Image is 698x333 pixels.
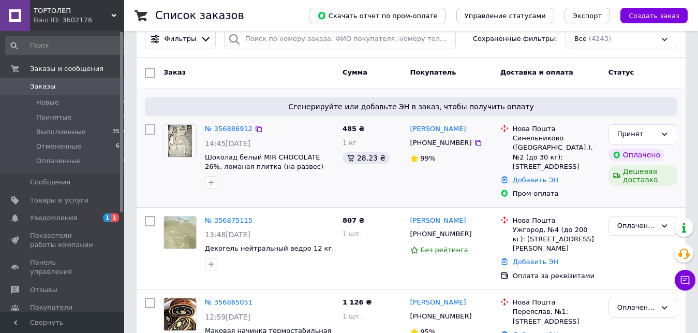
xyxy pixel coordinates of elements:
[205,153,323,171] a: Шоколад белый MIR CHOCOLATE 26%, ломаная плитка (на развес)
[343,139,357,147] span: 1 кг
[164,298,196,330] img: Фото товару
[343,125,365,133] span: 485 ₴
[123,113,127,122] span: 9
[30,258,96,277] span: Панель управления
[565,8,610,23] button: Экспорт
[617,221,656,231] div: Оплаченный
[343,312,361,320] span: 1 шт.
[408,227,474,241] div: [PHONE_NUMBER]
[205,230,250,239] span: 13:48[DATE]
[155,9,244,22] h1: Список заказов
[164,124,197,157] a: Фото товару
[513,271,600,281] div: Оплата за реквізитами
[608,165,677,186] div: Дешевая доставка
[513,124,600,134] div: Нова Пошта
[36,98,59,107] span: Новые
[30,64,103,74] span: Заказы и сообщения
[36,156,81,166] span: Оплаченные
[30,213,77,223] span: Уведомления
[465,12,546,20] span: Управление статусами
[610,11,688,19] a: Создать заказ
[410,298,466,308] a: [PERSON_NAME]
[112,127,127,137] span: 3556
[168,125,192,157] img: Фото товару
[421,246,468,254] span: Без рейтинга
[123,98,127,107] span: 0
[205,139,250,148] span: 14:45[DATE]
[205,298,253,306] a: № 356865051
[343,68,367,76] span: Сумма
[111,213,119,222] span: 1
[30,82,55,91] span: Заказы
[164,298,197,331] a: Фото товару
[513,225,600,254] div: Ужгород, №4 (до 200 кг): [STREET_ADDRESS][PERSON_NAME]
[116,142,127,151] span: 672
[410,216,466,226] a: [PERSON_NAME]
[205,125,253,133] a: № 356886912
[30,178,70,187] span: Сообщения
[309,8,446,23] button: Скачать отчет по пром-оплате
[513,176,558,184] a: Добавить ЭН
[408,310,474,323] div: [PHONE_NUMBER]
[513,134,600,171] div: Синельниково ([GEOGRAPHIC_DATA].), №2 (до 30 кг): [STREET_ADDRESS]
[589,35,611,42] span: (4243)
[30,303,72,312] span: Покупатели
[343,230,361,238] span: 1 шт.
[34,16,124,25] div: Ваш ID: 3602176
[573,12,602,20] span: Экспорт
[103,213,111,222] span: 1
[205,244,334,252] a: Декогель нейтральный ведро 12 кг.
[5,36,128,55] input: Поиск
[36,113,72,122] span: Принятые
[608,68,634,76] span: Статус
[165,34,197,44] span: Фильтры
[36,127,86,137] span: Выполненные
[410,124,466,134] a: [PERSON_NAME]
[164,216,197,249] a: Фото товару
[164,216,196,249] img: Фото товару
[473,34,557,44] span: Сохраненные фильтры:
[30,231,96,250] span: Показатели работы компании
[675,270,695,291] button: Чат с покупателем
[205,216,253,224] a: № 356875115
[224,29,456,49] input: Поиск по номеру заказа, ФИО покупателя, номеру телефона, Email, номеру накладной
[421,154,436,162] span: 99%
[36,142,81,151] span: Отмененные
[456,8,554,23] button: Управление статусами
[513,189,600,198] div: Пром-оплата
[30,196,88,205] span: Товары и услуги
[513,258,558,266] a: Добавить ЭН
[408,136,474,150] div: [PHONE_NUMBER]
[617,302,656,313] div: Оплаченный
[608,149,664,161] div: Оплачено
[317,11,438,20] span: Скачать отчет по пром-оплате
[513,298,600,307] div: Нова Пошта
[149,102,673,112] span: Сгенерируйте или добавьте ЭН в заказ, чтобы получить оплату
[500,68,573,76] span: Доставка и оплата
[123,156,127,166] span: 6
[513,216,600,225] div: Нова Пошта
[164,68,186,76] span: Заказ
[34,6,111,16] span: ТОРТОЛЕП
[629,12,679,20] span: Создать заказ
[205,313,250,321] span: 12:59[DATE]
[343,216,365,224] span: 807 ₴
[574,34,587,44] span: Все
[620,8,688,23] button: Создать заказ
[343,298,372,306] span: 1 126 ₴
[617,129,656,140] div: Принят
[30,285,57,295] span: Отзывы
[513,307,600,326] div: Переяслав, №1: [STREET_ADDRESS]
[343,152,390,164] div: 28.23 ₴
[410,68,456,76] span: Покупатель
